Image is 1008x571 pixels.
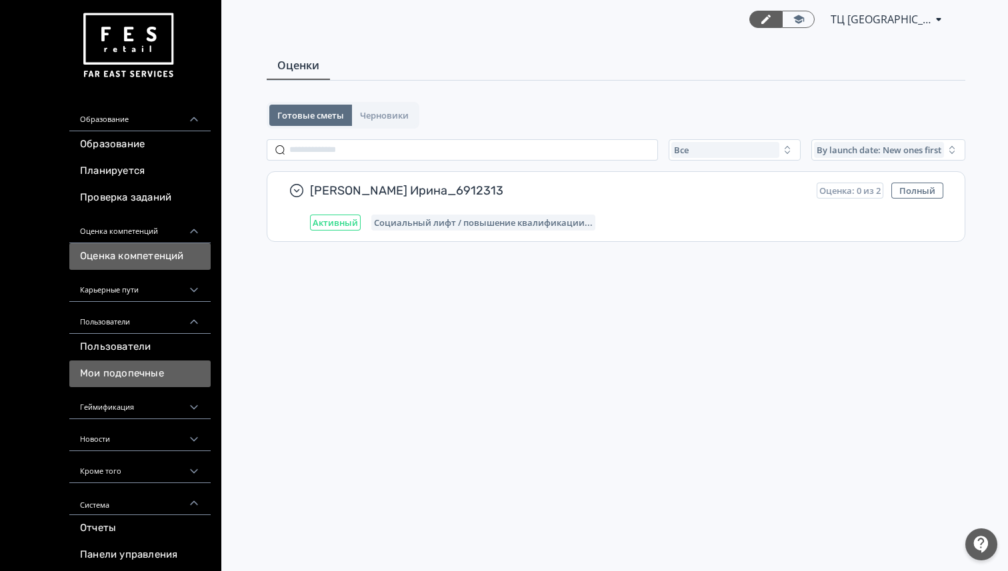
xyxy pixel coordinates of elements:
[80,367,164,379] font: Мои подопечные
[819,185,881,197] font: Оценка: 0 из 2
[69,360,211,387] a: Мои подопечные
[80,250,184,262] font: Оценка компетенций
[80,165,145,177] font: Планируется
[277,109,344,121] font: Готовые сметы
[80,434,110,444] font: Новости
[374,217,593,228] span: Социальный лифт / оценка директора магазина
[69,542,211,568] a: Панели управления
[80,402,134,412] font: Геймификация
[277,58,319,73] font: Оценки
[69,185,211,211] a: Проверка заданий
[80,316,130,326] font: Пользователи
[313,217,358,229] font: Активный
[360,109,409,121] font: Черновики
[352,105,417,126] button: Черновики
[80,466,121,476] font: Кроме того
[80,191,171,203] font: Проверка заданий
[899,185,935,197] font: Полный
[80,285,139,294] font: Карьерные пути
[69,158,211,185] a: Планируется
[674,144,689,156] font: Все
[374,217,593,229] font: Социальный лифт / повышение квалификации...
[817,145,941,155] span: By launch date: New ones first
[69,131,211,158] a: Образование
[80,138,145,150] font: Образование
[819,185,881,196] span: Оценка: 0 из 2
[69,515,211,542] a: Отчеты
[80,522,116,534] font: Отчеты
[811,139,965,161] button: By launch date: New ones first
[69,334,211,360] a: Пользователи
[891,183,943,199] button: Полный
[80,340,151,352] font: Пользователи
[674,145,689,155] span: Все
[313,217,358,228] span: Активный
[80,114,129,124] font: Образование
[310,183,503,198] font: [PERSON_NAME] Ирина_6912313
[782,11,815,28] a: Переключиться в режим студента
[669,139,801,161] button: Все
[80,548,177,560] font: Панели управления
[831,12,953,27] font: ТЦ [GEOGRAPHIC_DATA]
[269,105,352,126] button: Готовые сметы
[80,500,109,510] font: Система
[80,8,176,83] img: https://files.teachbase.ru/system/account/57463/logo/medium-936fc5084dd2c598f50a98b9cbe0469a.png
[831,11,931,27] span: ТЦ Казань Молл Казань RE 6912313
[69,243,211,270] a: Оценка компетенций
[80,226,158,236] font: Оценка компетенций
